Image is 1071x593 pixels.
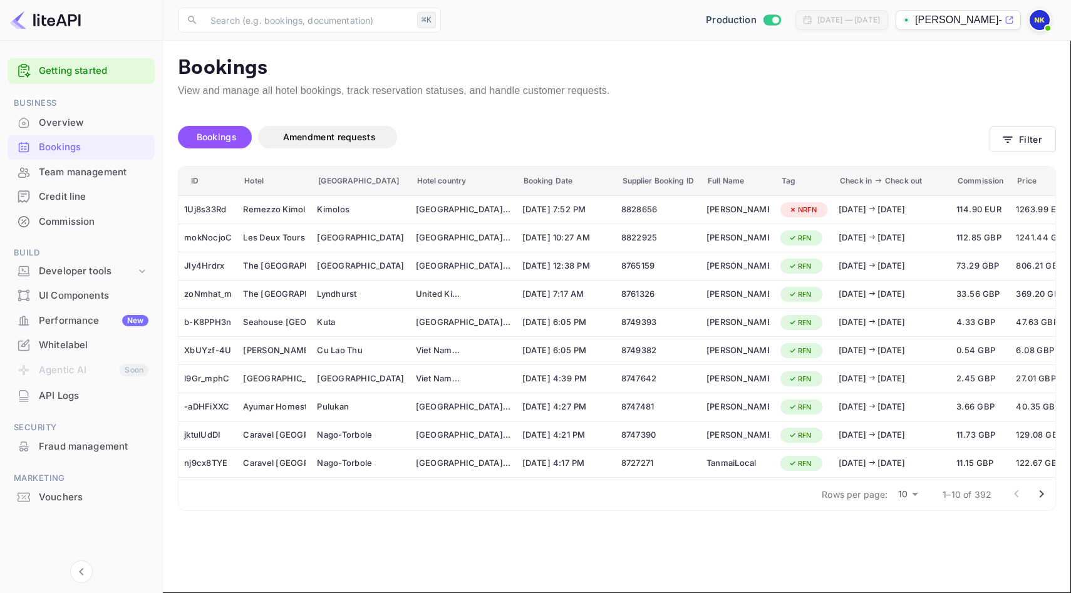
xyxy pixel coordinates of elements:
[416,453,511,473] div: Italy
[243,312,306,333] div: Seahouse Bali Indah Beach Inn
[621,200,695,220] div: 8828656
[416,256,511,276] div: Indonesia
[8,472,155,485] span: Marketing
[416,288,511,301] div: United Ki ...
[39,215,148,229] div: Commission
[1029,482,1054,507] button: Go to next page
[956,231,1005,245] span: 112.85 GBP
[522,203,610,217] span: [DATE] 7:52 PM
[317,312,404,333] div: Kuta
[317,397,404,417] div: Pulukan
[178,167,237,196] th: ID
[317,369,404,389] div: Hanoi
[317,228,404,248] div: Marrakech
[839,457,945,470] div: [DATE] [DATE]
[317,373,404,385] div: [GEOGRAPHIC_DATA]
[184,369,232,389] div: l9Gr_mphC
[39,440,148,454] div: Fraud management
[621,425,695,445] div: 8747390
[990,126,1056,152] button: Filter
[839,232,945,244] div: [DATE] [DATE]
[317,260,404,272] div: [GEOGRAPHIC_DATA]
[237,167,311,196] th: Hotel
[416,204,511,216] div: [GEOGRAPHIC_DATA] ...
[39,190,148,204] div: Credit line
[943,488,991,501] p: 1–10 of 392
[780,400,820,415] div: RFN
[317,232,404,244] div: [GEOGRAPHIC_DATA]
[39,338,148,353] div: Whitelabel
[780,428,820,443] div: RFN
[8,421,155,435] span: Security
[621,284,695,304] div: 8761326
[8,96,155,110] span: Business
[701,167,775,196] th: Full Name
[317,284,404,304] div: Lyndhurst
[956,428,1005,442] span: 11.73 GBP
[184,397,232,417] div: -aDHFiXXC
[416,200,511,220] div: Greece
[243,369,306,389] div: Golden Moon Suite Hotel
[706,453,769,473] div: TanmaiLocal
[616,167,701,196] th: Supplier Booking ID
[780,230,820,246] div: RFN
[706,228,769,248] div: Amy Patterson
[203,8,412,33] input: Search (e.g. bookings, documentation)
[317,429,404,441] div: Nago-Torbole
[39,140,148,155] div: Bookings
[780,315,820,331] div: RFN
[184,425,232,445] div: jktulUdDI
[839,204,945,216] div: [DATE] [DATE]
[621,256,695,276] div: 8765159
[39,264,136,279] div: Developer tools
[243,228,306,248] div: Les Deux Tours
[184,312,232,333] div: b-K8PPH3n
[621,453,695,473] div: 8727271
[621,341,695,361] div: 8749382
[840,173,944,188] span: Check in Check out
[178,126,990,148] div: account-settings tabs
[39,64,148,78] a: Getting started
[8,246,155,260] span: Build
[243,397,306,417] div: Ayumar Homestay Medewi
[184,341,232,361] div: XbUYzf-4U
[522,428,610,442] span: [DATE] 4:21 PM
[317,256,404,276] div: Jakarta
[243,341,306,361] div: PHUONG QUYEN hotel
[780,287,820,302] div: RFN
[416,425,511,445] div: Italy
[956,456,1005,470] span: 11.15 GBP
[243,284,306,304] div: The Crown Manor House Hotel
[839,429,945,441] div: [DATE] [DATE]
[956,344,1005,358] span: 0.54 GBP
[915,13,1002,28] p: [PERSON_NAME]-totrave...
[839,288,945,301] div: [DATE] [DATE]
[706,369,769,389] div: Arjun Rao
[839,260,945,272] div: [DATE] [DATE]
[522,400,610,414] span: [DATE] 4:27 PM
[780,259,820,274] div: RFN
[39,289,148,303] div: UI Components
[416,369,511,389] div: Viet Nam
[956,203,1005,217] span: 114.90 EUR
[39,314,148,328] div: Performance
[706,312,769,333] div: Arjun Rao
[184,200,232,220] div: 1Uj8s33Rd
[416,429,511,441] div: [GEOGRAPHIC_DATA] ...
[706,284,769,304] div: Steph Evans
[522,344,610,358] span: [DATE] 6:05 PM
[822,488,887,501] p: Rows per page:
[317,401,404,413] div: Pulukan
[317,341,404,361] div: Cu Lao Thu
[416,228,511,248] div: Morocco
[780,343,820,359] div: RFN
[184,453,232,473] div: nj9cx8TYE
[839,316,945,329] div: [DATE] [DATE]
[317,344,404,357] div: Cu Lao Thu
[780,371,820,387] div: RFN
[122,315,148,326] div: New
[839,401,945,413] div: [DATE] [DATE]
[416,341,511,361] div: Viet Nam
[243,453,306,473] div: Caravel Bike Hotel
[1030,10,1050,30] img: Nikolas Kampas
